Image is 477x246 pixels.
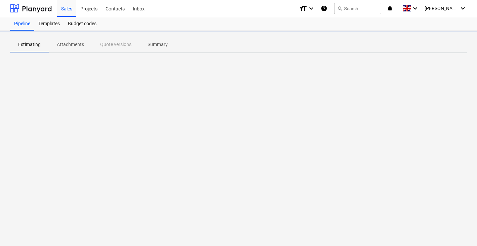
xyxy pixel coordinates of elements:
p: Estimating [18,41,41,48]
a: Pipeline [10,17,34,31]
a: Templates [34,17,64,31]
i: keyboard_arrow_down [307,4,315,12]
i: Knowledge base [321,4,327,12]
span: [PERSON_NAME] [425,6,458,11]
button: Search [334,3,381,14]
i: notifications [387,4,393,12]
i: format_size [299,4,307,12]
span: search [337,6,343,11]
i: keyboard_arrow_down [411,4,419,12]
p: Attachments [57,41,84,48]
a: Budget codes [64,17,101,31]
i: keyboard_arrow_down [459,4,467,12]
p: Summary [148,41,168,48]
